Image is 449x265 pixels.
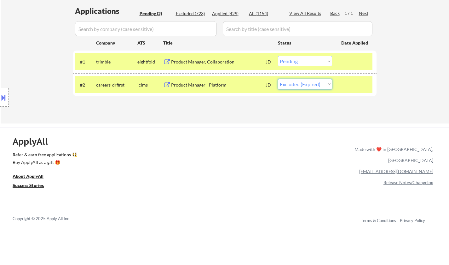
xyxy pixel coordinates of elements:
[383,180,433,185] a: Release Notes/Changelog
[75,21,217,36] input: Search by company (case sensitive)
[266,79,272,90] div: JD
[361,218,396,223] a: Terms & Conditions
[359,10,369,16] div: Next
[176,10,207,17] div: Excluded (723)
[249,10,280,17] div: All (1154)
[212,10,244,17] div: Applied (429)
[289,10,323,16] div: View All Results
[13,173,52,181] a: About ApplyAll
[223,21,372,36] input: Search by title (case sensitive)
[13,216,85,222] div: Copyright © 2025 Apply All Inc
[96,59,137,65] div: trimble
[13,153,223,159] a: Refer & earn free applications 👯‍♀️
[400,218,425,223] a: Privacy Policy
[137,82,163,88] div: icims
[137,40,163,46] div: ATS
[140,10,171,17] div: Pending (2)
[13,160,76,165] div: Buy ApplyAll as a gift 🎁
[13,173,43,179] u: About ApplyAll
[278,37,332,48] div: Status
[13,183,44,188] u: Success Stories
[330,10,340,16] div: Back
[171,59,266,65] div: Product Manager, Collaboration
[137,59,163,65] div: eightfold
[344,10,359,16] div: 1 / 1
[13,159,76,167] a: Buy ApplyAll as a gift 🎁
[171,82,266,88] div: Product Manager - Platform
[163,40,272,46] div: Title
[266,56,272,67] div: JD
[13,182,52,190] a: Success Stories
[341,40,369,46] div: Date Applied
[352,144,433,166] div: Made with ❤️ in [GEOGRAPHIC_DATA], [GEOGRAPHIC_DATA]
[75,7,137,15] div: Applications
[96,40,137,46] div: Company
[96,82,137,88] div: careers-drfirst
[359,169,433,174] a: [EMAIL_ADDRESS][DOMAIN_NAME]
